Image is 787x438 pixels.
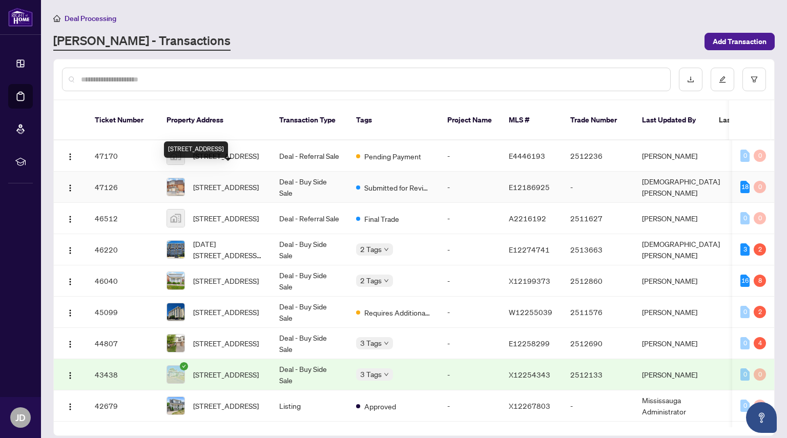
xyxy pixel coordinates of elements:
img: thumbnail-img [167,210,184,227]
td: - [439,203,501,234]
button: Logo [62,304,78,320]
img: Logo [66,371,74,380]
div: 2 [754,243,766,256]
span: E12186925 [509,182,550,192]
td: Mississauga Administrator [634,390,728,422]
button: filter [742,68,766,91]
td: Deal - Buy Side Sale [271,234,348,265]
span: filter [751,76,758,83]
div: [STREET_ADDRESS] [164,141,228,158]
th: Project Name [439,100,501,140]
td: [DEMOGRAPHIC_DATA][PERSON_NAME] [634,172,728,203]
img: thumbnail-img [167,272,184,289]
span: Submitted for Review [364,182,431,193]
div: 16 [740,275,750,287]
span: [STREET_ADDRESS] [193,181,259,193]
button: Logo [62,398,78,414]
span: A2216192 [509,214,546,223]
th: Last Updated By [634,100,711,140]
div: 8 [754,275,766,287]
span: Requires Additional Docs [364,307,431,318]
img: Logo [66,153,74,161]
span: [STREET_ADDRESS] [193,400,259,411]
div: 0 [740,306,750,318]
span: E4446193 [509,151,545,160]
img: thumbnail-img [167,303,184,321]
span: X12254343 [509,370,550,379]
td: Deal - Referral Sale [271,140,348,172]
button: Logo [62,210,78,226]
th: Property Address [158,100,271,140]
img: Logo [66,215,74,223]
span: [DATE][STREET_ADDRESS][DATE] [193,238,263,261]
td: - [439,172,501,203]
td: Listing [271,390,348,422]
td: - [562,172,634,203]
img: Logo [66,184,74,192]
img: Logo [66,340,74,348]
span: download [687,76,694,83]
img: Logo [66,309,74,317]
span: [STREET_ADDRESS] [193,369,259,380]
td: [PERSON_NAME] [634,328,728,359]
div: 4 [754,337,766,349]
td: Deal - Referral Sale [271,203,348,234]
td: 46040 [87,265,158,297]
td: 2512690 [562,328,634,359]
span: Add Transaction [713,33,767,50]
td: 46512 [87,203,158,234]
span: [STREET_ADDRESS] [193,306,259,318]
th: Tags [348,100,439,140]
img: thumbnail-img [167,241,184,258]
span: [STREET_ADDRESS] [193,338,259,349]
img: logo [8,8,33,27]
span: X12267803 [509,401,550,410]
span: Approved [364,401,396,412]
span: Deal Processing [65,14,116,23]
td: 2512860 [562,265,634,297]
td: 2512236 [562,140,634,172]
td: - [562,390,634,422]
span: 3 Tags [360,368,382,380]
td: 44807 [87,328,158,359]
td: [PERSON_NAME] [634,203,728,234]
td: Deal - Buy Side Sale [271,297,348,328]
td: [PERSON_NAME] [634,359,728,390]
td: 47170 [87,140,158,172]
img: Logo [66,403,74,411]
div: 0 [754,181,766,193]
td: Deal - Buy Side Sale [271,265,348,297]
td: [PERSON_NAME] [634,140,728,172]
td: 45099 [87,297,158,328]
td: 2511627 [562,203,634,234]
button: download [679,68,702,91]
span: [STREET_ADDRESS] [193,213,259,224]
div: 0 [740,212,750,224]
img: thumbnail-img [167,178,184,196]
td: - [439,328,501,359]
span: down [384,341,389,346]
td: - [439,297,501,328]
span: JD [15,410,26,425]
button: Logo [62,148,78,164]
th: Transaction Type [271,100,348,140]
td: Deal - Buy Side Sale [271,359,348,390]
a: [PERSON_NAME] - Transactions [53,32,231,51]
td: 2513663 [562,234,634,265]
button: Logo [62,241,78,258]
div: 0 [740,400,750,412]
button: edit [711,68,734,91]
span: E12274741 [509,245,550,254]
span: [STREET_ADDRESS] [193,275,259,286]
td: 2511576 [562,297,634,328]
span: check-circle [180,362,188,370]
td: 2512133 [562,359,634,390]
span: Final Trade [364,213,399,224]
button: Add Transaction [705,33,775,50]
span: Pending Payment [364,151,421,162]
td: - [439,359,501,390]
td: Deal - Buy Side Sale [271,328,348,359]
button: Logo [62,179,78,195]
span: down [384,247,389,252]
div: 0 [754,150,766,162]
